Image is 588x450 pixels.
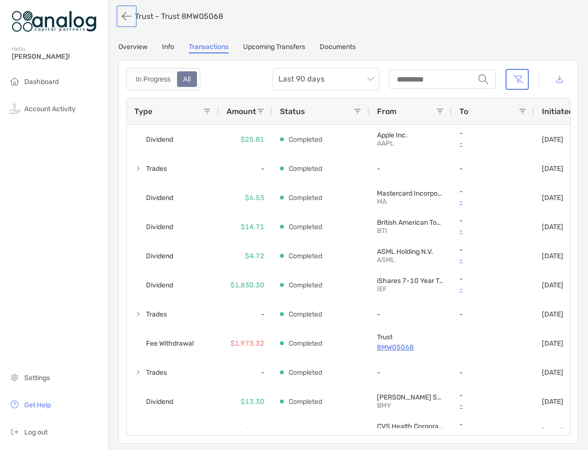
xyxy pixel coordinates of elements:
p: [DATE] [542,368,563,377]
p: $8.08 [245,425,264,437]
span: Last 90 days [278,68,374,90]
a: Transactions [189,43,229,53]
p: $6.53 [245,192,264,204]
img: logout icon [9,426,20,437]
img: Zoe Logo [12,4,97,39]
span: Account Activity [24,105,76,113]
p: [DATE] [542,165,563,173]
span: Settings [24,374,50,382]
div: - [219,154,272,183]
p: - [377,310,444,318]
p: Completed [289,192,322,204]
div: In Progress [131,72,176,86]
p: Completed [289,279,322,291]
span: Fee Withdrawal [146,335,194,351]
div: All [178,72,196,86]
p: IEF [377,285,444,293]
p: - [459,165,526,173]
p: - [459,246,526,254]
span: Get Help [24,401,51,409]
a: - [459,254,526,266]
div: segmented control [126,68,200,90]
p: Completed [289,163,322,175]
p: - [459,400,526,412]
p: AAPL [377,139,444,148]
p: British American Tobacco Industries p.l.c. ADR [377,218,444,227]
button: Clear filters [506,69,529,90]
p: [DATE] [542,281,563,289]
p: - [377,368,444,377]
span: To [459,107,468,116]
a: Documents [320,43,356,53]
p: Trust [377,333,444,341]
p: CVS Health Corporation [377,422,444,431]
p: Bristol-Myers Squibb Company [377,393,444,401]
span: Dividend [146,132,173,148]
img: settings icon [9,371,20,383]
img: activity icon [9,102,20,114]
p: ASML [377,256,444,264]
p: Mastercard Incorporated [377,189,444,198]
p: Completed [289,133,322,146]
span: From [377,107,396,116]
span: [PERSON_NAME]! [12,52,102,61]
p: ASML Holding N.V. [377,248,444,256]
p: [DATE] [542,194,563,202]
span: Trades [146,306,167,322]
span: Amount [227,107,256,116]
div: - [219,358,272,387]
p: $1,830.30 [230,279,264,291]
img: input icon [478,74,488,84]
p: $25.81 [241,133,264,146]
p: [DATE] [542,135,563,144]
p: BMY [377,401,444,410]
a: - [459,283,526,295]
p: Completed [289,396,322,408]
a: 8MW05068 [377,341,444,353]
p: - [459,391,526,400]
p: [DATE] [542,398,563,406]
span: Dividend [146,394,173,410]
span: Dividend [146,248,173,264]
p: - [459,310,526,318]
p: Completed [289,425,322,437]
img: get-help icon [9,399,20,410]
span: Dashboard [24,78,59,86]
span: Trades [146,365,167,381]
span: Type [134,107,152,116]
a: - [459,196,526,208]
a: - [459,137,526,150]
p: Trust - Trust 8MW05068 [135,12,223,21]
p: [DATE] [542,339,563,348]
p: $1,973.32 [230,337,264,350]
p: [DATE] [542,223,563,231]
span: Status [280,107,305,116]
a: Upcoming Transfers [243,43,305,53]
a: Info [162,43,174,53]
p: - [377,165,444,173]
div: - [219,300,272,329]
p: [DATE] [542,252,563,260]
img: household icon [9,75,20,87]
p: $14.71 [241,221,264,233]
span: Dividend [146,277,173,293]
span: Dividend [146,219,173,235]
p: - [459,275,526,283]
a: - [459,225,526,237]
p: Completed [289,337,322,350]
p: $4.72 [245,250,264,262]
p: Completed [289,367,322,379]
p: - [459,217,526,225]
span: Trades [146,161,167,177]
p: - [459,368,526,377]
p: Completed [289,308,322,320]
span: Dividend [146,190,173,206]
p: [DATE] [542,310,563,318]
p: - [459,187,526,196]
